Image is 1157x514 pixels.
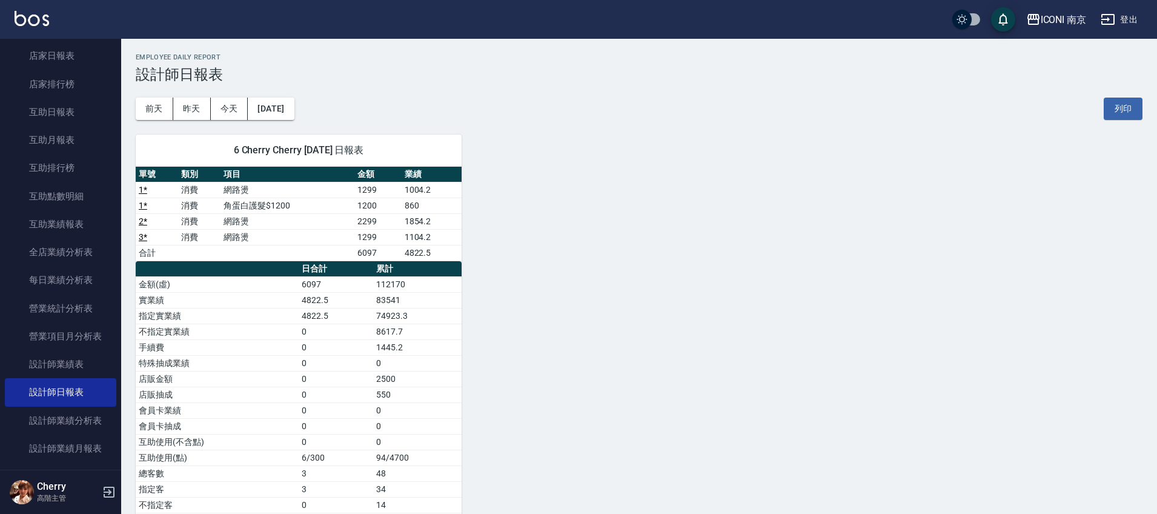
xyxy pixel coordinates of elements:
[5,154,116,182] a: 互助排行榜
[402,229,462,245] td: 1104.2
[299,261,373,277] th: 日合計
[299,324,373,339] td: 0
[136,66,1142,83] h3: 設計師日報表
[373,466,462,481] td: 48
[402,198,462,213] td: 860
[373,371,462,387] td: 2500
[373,292,462,308] td: 83541
[37,481,99,493] h5: Cherry
[178,198,220,213] td: 消費
[373,481,462,497] td: 34
[136,387,299,402] td: 店販抽成
[5,322,116,350] a: 營業項目月分析表
[373,261,462,277] th: 累計
[299,450,373,466] td: 6/300
[1104,98,1142,120] button: 列印
[1041,12,1087,27] div: ICONI 南京
[136,276,299,292] td: 金額(虛)
[150,144,447,156] span: 6 Cherry Cherry [DATE] 日報表
[220,213,354,229] td: 網路燙
[373,418,462,434] td: 0
[299,276,373,292] td: 6097
[1096,8,1142,31] button: 登出
[373,324,462,339] td: 8617.7
[373,497,462,513] td: 14
[354,167,401,182] th: 金額
[136,339,299,355] td: 手續費
[5,295,116,322] a: 營業統計分析表
[136,167,462,261] table: a dense table
[354,182,401,198] td: 1299
[15,11,49,26] img: Logo
[299,402,373,418] td: 0
[373,387,462,402] td: 550
[136,434,299,450] td: 互助使用(不含點)
[354,198,401,213] td: 1200
[178,213,220,229] td: 消費
[354,229,401,245] td: 1299
[220,167,354,182] th: 項目
[136,371,299,387] td: 店販金額
[136,450,299,466] td: 互助使用(點)
[5,435,116,462] a: 設計師業績月報表
[5,98,116,126] a: 互助日報表
[5,70,116,98] a: 店家排行榜
[402,182,462,198] td: 1004.2
[299,387,373,402] td: 0
[373,308,462,324] td: 74923.3
[299,292,373,308] td: 4822.5
[354,245,401,261] td: 6097
[299,481,373,497] td: 3
[5,238,116,266] a: 全店業績分析表
[1021,7,1092,32] button: ICONI 南京
[178,182,220,198] td: 消費
[299,418,373,434] td: 0
[136,497,299,513] td: 不指定客
[211,98,248,120] button: 今天
[5,266,116,294] a: 每日業績分析表
[5,126,116,154] a: 互助月報表
[373,402,462,418] td: 0
[354,213,401,229] td: 2299
[136,53,1142,61] h2: Employee Daily Report
[136,418,299,434] td: 會員卡抽成
[5,350,116,378] a: 設計師業績表
[37,493,99,504] p: 高階主管
[136,402,299,418] td: 會員卡業績
[10,480,34,504] img: Person
[178,167,220,182] th: 類別
[136,292,299,308] td: 實業績
[402,167,462,182] th: 業績
[5,210,116,238] a: 互助業績報表
[136,355,299,371] td: 特殊抽成業績
[299,434,373,450] td: 0
[5,42,116,70] a: 店家日報表
[373,450,462,466] td: 94/4700
[373,355,462,371] td: 0
[220,229,354,245] td: 網路燙
[299,355,373,371] td: 0
[299,466,373,481] td: 3
[373,434,462,450] td: 0
[299,371,373,387] td: 0
[220,182,354,198] td: 網路燙
[299,308,373,324] td: 4822.5
[136,466,299,481] td: 總客數
[248,98,294,120] button: [DATE]
[220,198,354,213] td: 角蛋白護髮$1200
[402,213,462,229] td: 1854.2
[991,7,1015,32] button: save
[5,462,116,490] a: 設計師抽成報表
[136,245,178,261] td: 合計
[173,98,211,120] button: 昨天
[136,308,299,324] td: 指定實業績
[136,324,299,339] td: 不指定實業績
[299,339,373,355] td: 0
[5,407,116,435] a: 設計師業績分析表
[136,98,173,120] button: 前天
[299,497,373,513] td: 0
[373,276,462,292] td: 112170
[136,167,178,182] th: 單號
[178,229,220,245] td: 消費
[373,339,462,355] td: 1445.2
